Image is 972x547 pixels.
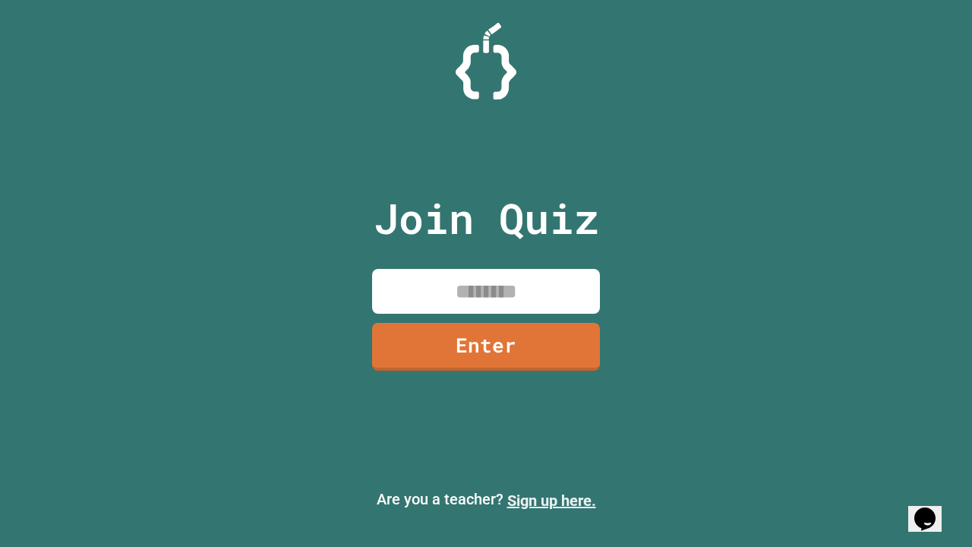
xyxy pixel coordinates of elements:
a: Sign up here. [507,492,596,510]
iframe: chat widget [908,486,957,532]
p: Are you a teacher? [12,488,960,512]
iframe: chat widget [846,420,957,485]
a: Enter [372,323,600,371]
img: Logo.svg [456,23,516,100]
p: Join Quiz [374,187,599,250]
